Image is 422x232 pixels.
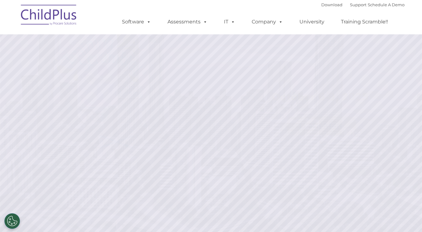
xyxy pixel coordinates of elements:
[321,2,342,7] a: Download
[18,0,80,32] img: ChildPlus by Procare Solutions
[368,2,405,7] a: Schedule A Demo
[293,16,331,28] a: University
[335,16,394,28] a: Training Scramble!!
[116,16,157,28] a: Software
[287,116,356,135] a: Learn More
[218,16,241,28] a: IT
[161,16,214,28] a: Assessments
[4,213,20,229] button: Cookies Settings
[321,2,405,7] font: |
[245,16,289,28] a: Company
[350,2,366,7] a: Support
